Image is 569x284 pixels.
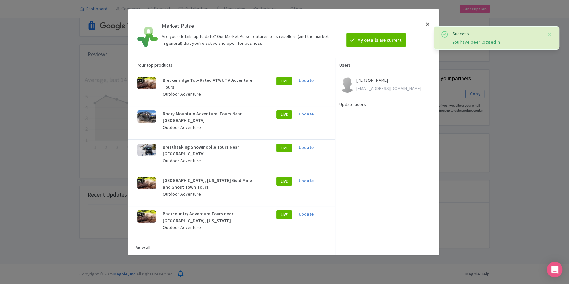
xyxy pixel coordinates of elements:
p: Breckenridge Top-Rated ATV/UTV Adventure Tours [163,77,258,91]
p: Outdoor Adventure [163,91,258,98]
div: Update users [339,101,435,108]
div: You have been logged in [452,39,542,45]
div: Update [299,210,326,218]
div: Users [335,58,439,73]
p: Backcountry Adventure Tours near [GEOGRAPHIC_DATA], [US_STATE] [163,210,258,224]
div: View all [136,244,327,251]
p: [PERSON_NAME] [356,77,421,84]
div: Update [299,177,326,184]
img: ghs7nricpyqo3ivf5kim.jpg [137,110,156,123]
button: Close [547,30,552,38]
div: Update [299,110,326,117]
img: yf217dkw6vdoa7kzk7u3.jpg [137,144,156,156]
img: market_pulse-1-0a5220b3d29e4a0de46fb7534bebe030.svg [137,27,158,47]
div: Are your details up to date? Our Market Pulse features tells resellers (and the market in general... [162,33,333,47]
div: Open Intercom Messenger [547,262,562,277]
div: [EMAIL_ADDRESS][DOMAIN_NAME] [356,85,421,92]
div: Success [452,30,542,37]
p: Outdoor Adventure [163,191,258,198]
img: HATCHER_PASS_ATV_TOURS_195_zl1d4z.jpg [137,177,156,189]
p: Outdoor Adventure [163,224,258,231]
div: Update [299,144,326,151]
p: Outdoor Adventure [163,124,258,131]
div: Your top products [128,58,335,73]
p: Breathtaking Snowmobile Tours Near [GEOGRAPHIC_DATA] [163,144,258,157]
h4: Market Pulse [162,23,333,29]
p: Rocky Mountain Adventure: Tours Near [GEOGRAPHIC_DATA] [163,110,258,124]
img: HATCHER_PASS_ATV_TOURS_195_zl1d4z.jpg [137,77,156,89]
btn: My details are current [346,33,406,47]
p: [GEOGRAPHIC_DATA], [US_STATE] Gold Mine and Ghost Town Tours [163,177,258,191]
img: HATCHER_PASS_ATV_TOURS_195_zl1d4z.jpg [137,210,156,223]
p: Outdoor Adventure [163,157,258,164]
div: Update [299,77,326,84]
img: contact-b11cc6e953956a0c50a2f97983291f06.png [339,77,355,93]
